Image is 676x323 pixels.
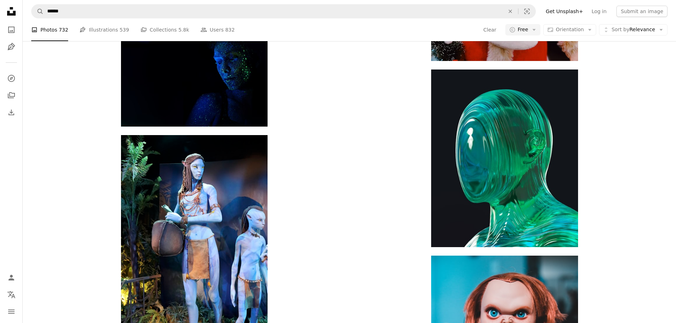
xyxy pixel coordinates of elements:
[4,88,18,102] a: Collections
[518,26,528,33] span: Free
[4,23,18,37] a: Photos
[121,30,268,127] img: photography of woman during nighttime
[556,27,584,32] span: Orientation
[505,24,541,35] button: Free
[225,26,235,34] span: 832
[141,18,189,41] a: Collections 5.8k
[4,271,18,285] a: Log in / Sign up
[431,69,578,247] img: A glass sculpture of a woman's head and shoulders
[4,288,18,302] button: Language
[611,27,629,32] span: Sort by
[4,105,18,119] a: Download History
[120,26,129,34] span: 539
[483,24,497,35] button: Clear
[121,75,268,81] a: photography of woman during nighttime
[599,24,667,35] button: Sort byRelevance
[616,6,667,17] button: Submit an image
[542,6,587,17] a: Get Unsplash+
[611,26,655,33] span: Relevance
[79,18,129,41] a: Illustrations 539
[200,18,235,41] a: Users 832
[31,4,536,18] form: Find visuals sitewide
[4,71,18,85] a: Explore
[4,40,18,54] a: Illustrations
[121,241,268,248] a: a statue of a person and a child
[431,155,578,161] a: A glass sculpture of a woman's head and shoulders
[518,5,535,18] button: Visual search
[543,24,596,35] button: Orientation
[32,5,44,18] button: Search Unsplash
[502,5,518,18] button: Clear
[4,4,18,20] a: Home — Unsplash
[4,305,18,319] button: Menu
[587,6,611,17] a: Log in
[178,26,189,34] span: 5.8k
